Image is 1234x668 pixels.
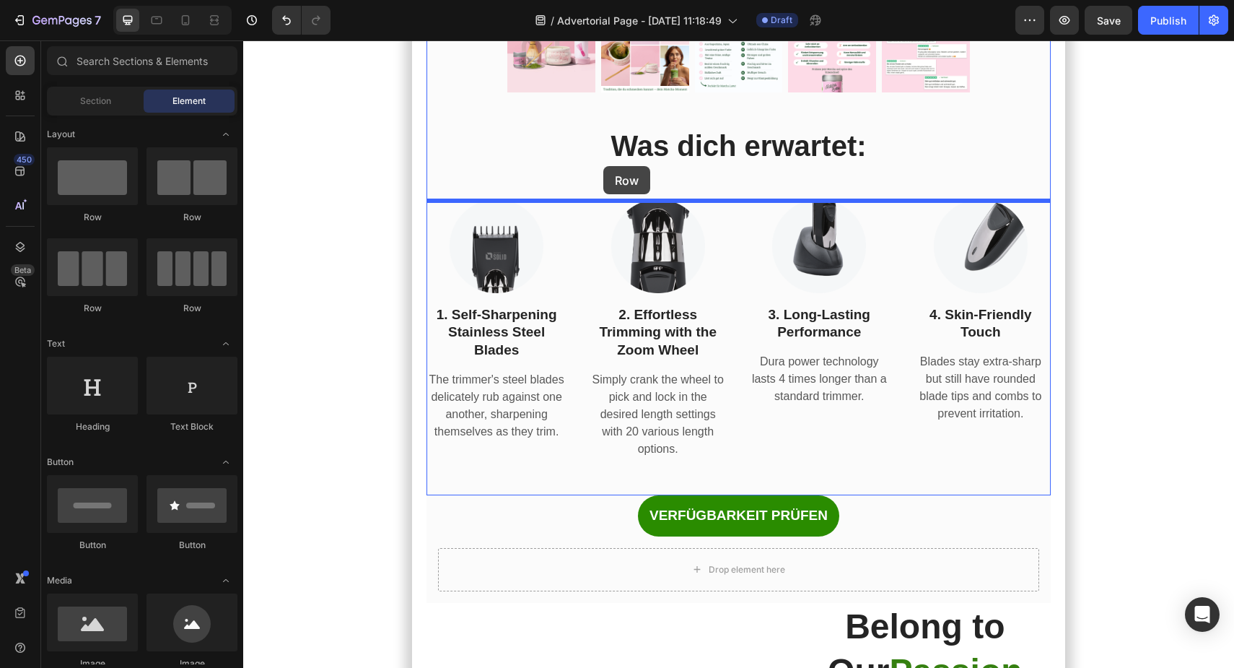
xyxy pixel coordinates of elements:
button: Publish [1138,6,1199,35]
div: Button [146,539,237,552]
div: Open Intercom Messenger [1185,597,1220,632]
div: Undo/Redo [272,6,331,35]
span: Toggle open [214,569,237,592]
span: Draft [771,14,792,27]
div: 450 [14,154,35,165]
span: Layout [47,128,75,141]
iframe: Design area [243,40,1234,668]
span: Toggle open [214,332,237,355]
div: Heading [47,420,138,433]
div: Button [47,539,138,552]
span: Button [47,456,74,469]
div: Row [146,211,237,224]
input: Search Sections & Elements [47,46,237,75]
button: 7 [6,6,108,35]
div: Row [47,302,138,315]
div: Row [47,211,138,224]
div: Publish [1150,13,1186,28]
span: Toggle open [214,451,237,474]
span: Element [172,95,206,108]
button: Save [1085,6,1132,35]
span: / [551,13,554,28]
div: Row [146,302,237,315]
span: Advertorial Page - [DATE] 11:18:49 [557,13,722,28]
div: Text Block [146,420,237,433]
p: 7 [95,12,101,29]
span: Text [47,337,65,350]
span: Section [80,95,111,108]
div: Beta [11,264,35,276]
span: Save [1097,14,1121,27]
span: Toggle open [214,123,237,146]
span: Media [47,574,72,587]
